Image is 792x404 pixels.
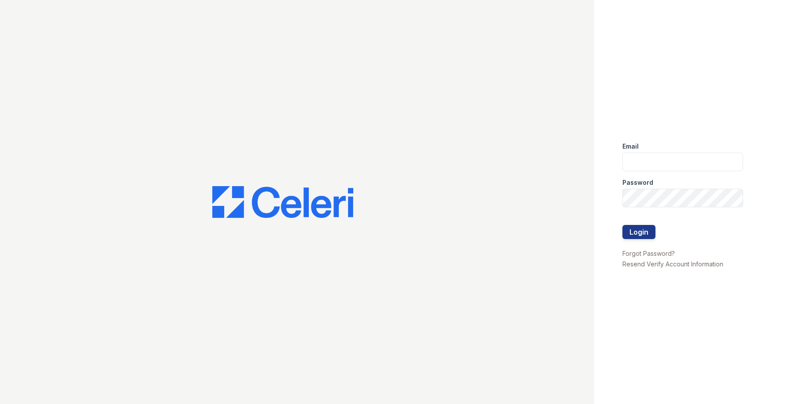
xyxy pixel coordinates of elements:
[212,186,353,218] img: CE_Logo_Blue-a8612792a0a2168367f1c8372b55b34899dd931a85d93a1a3d3e32e68fde9ad4.png
[622,178,653,187] label: Password
[622,250,675,257] a: Forgot Password?
[622,142,639,151] label: Email
[622,225,655,239] button: Login
[622,260,723,268] a: Resend Verify Account Information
